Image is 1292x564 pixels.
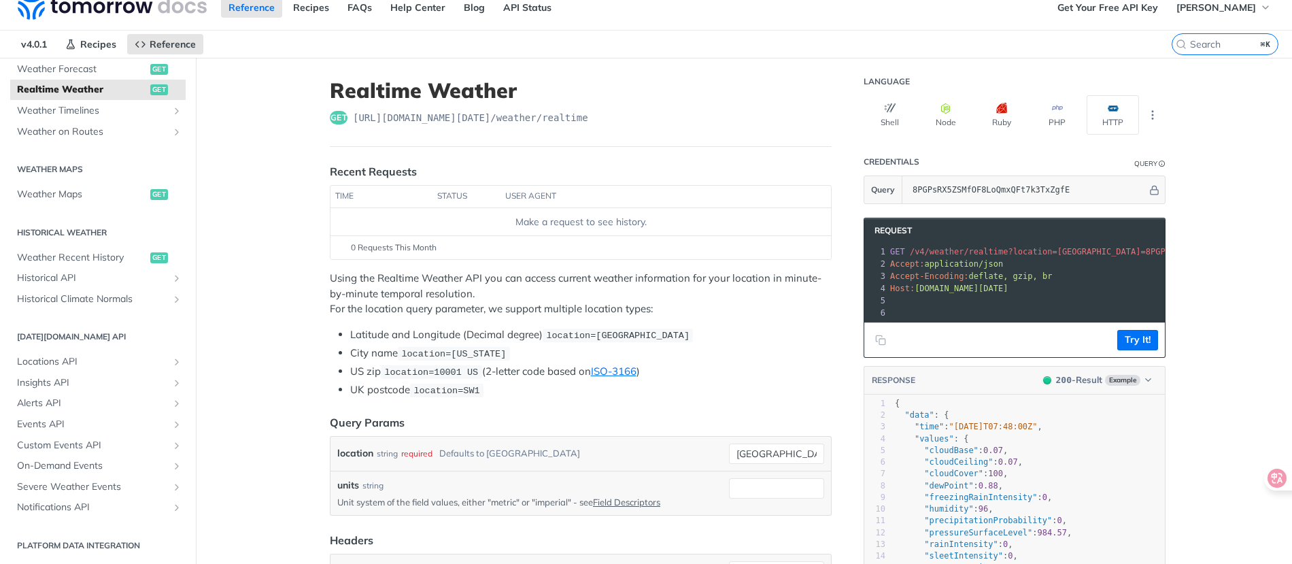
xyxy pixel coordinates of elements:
[10,268,186,288] a: Historical APIShow subpages for Historical API
[17,355,168,369] span: Locations API
[1042,493,1047,502] span: 0
[546,331,690,341] span: location=[GEOGRAPHIC_DATA]
[353,111,588,125] span: https://api.tomorrow.io/v4/weather/realtime
[924,504,973,514] span: "humidity"
[500,186,804,208] th: user agent
[895,551,1018,561] span: : ,
[924,551,1003,561] span: "sleetIntensity"
[904,410,934,420] span: "data"
[895,410,949,420] span: : {
[906,176,1147,203] input: apikey
[10,184,186,205] a: Weather Mapsget
[1176,39,1187,50] svg: Search
[14,34,54,54] span: v4.0.1
[864,295,887,307] div: 5
[17,418,168,431] span: Events API
[1147,183,1161,197] button: Hide
[10,414,186,435] a: Events APIShow subpages for Events API
[17,104,168,118] span: Weather Timelines
[895,481,1003,491] span: : ,
[1036,374,1158,387] button: 200200-ResultExample
[17,439,168,452] span: Custom Events API
[895,516,1067,525] span: : ,
[351,242,437,254] span: 0 Requests This Month
[330,414,405,431] div: Query Params
[924,493,1037,502] span: "freezingRainIntensity"
[171,273,182,284] button: Show subpages for Historical API
[150,64,168,75] span: get
[10,435,186,456] a: Custom Events APIShow subpages for Custom Events API
[919,95,972,135] button: Node
[864,433,885,445] div: 4
[895,540,1013,549] span: : ,
[171,502,182,513] button: Show subpages for Notifications API
[171,440,182,451] button: Show subpages for Custom Events API
[924,469,983,478] span: "cloudCover"
[17,83,147,97] span: Realtime Weather
[890,247,905,256] span: GET
[864,246,887,258] div: 1
[895,434,968,444] span: : {
[171,419,182,430] button: Show subpages for Events API
[17,125,168,139] span: Weather on Routes
[924,446,978,455] span: "cloudBase"
[10,163,186,176] h2: Weather Maps
[330,271,832,317] p: Using the Realtime Weather API you can access current weather information for your location in mi...
[864,421,885,433] div: 3
[384,367,478,378] span: location=10001 US
[350,364,832,380] li: US zip (2-letter code based on )
[10,373,186,393] a: Insights APIShow subpages for Insights API
[895,422,1042,431] span: : ,
[330,532,373,548] div: Headers
[17,459,168,473] span: On-Demand Events
[915,284,1008,293] span: [DOMAIN_NAME][DATE]
[337,496,724,508] p: Unit system of the field values, either "metric" or "imperial" - see
[1146,109,1159,121] svg: More ellipsis
[969,271,1053,281] span: deflate, gzip, br
[350,327,832,343] li: Latitude and Longitude (Decimal degree)
[10,59,186,80] a: Weather Forecastget
[17,271,168,285] span: Historical API
[17,188,147,201] span: Weather Maps
[10,497,186,518] a: Notifications APIShow subpages for Notifications API
[150,84,168,95] span: get
[432,186,500,208] th: status
[10,289,186,310] a: Historical Climate NormalsShow subpages for Historical Climate Normals
[864,503,885,515] div: 10
[864,176,902,203] button: Query
[150,189,168,200] span: get
[864,492,885,503] div: 9
[979,481,998,491] span: 0.88
[890,271,969,281] span: Accept-Encoding:
[336,215,826,229] div: Make a request to see history.
[864,258,887,270] div: 2
[17,63,147,76] span: Weather Forecast
[895,528,1072,537] span: : ,
[10,352,186,372] a: Locations APIShow subpages for Locations API
[1134,159,1157,169] div: Query
[1038,528,1067,537] span: 984.57
[864,550,885,562] div: 14
[975,95,1027,135] button: Ruby
[895,446,1008,455] span: : ,
[80,38,116,50] span: Recipes
[864,410,885,421] div: 2
[895,469,1008,478] span: : ,
[10,248,186,268] a: Weather Recent Historyget
[17,480,168,494] span: Severe Weather Events
[10,540,186,552] h2: Platform DATA integration
[337,478,359,493] label: units
[864,515,885,527] div: 11
[924,528,1032,537] span: "pressureSurfaceLevel"
[591,365,636,378] a: ISO-3166
[864,270,887,282] div: 3
[171,461,182,471] button: Show subpages for On-Demand Events
[401,444,432,463] div: required
[864,539,885,550] div: 13
[362,480,384,492] div: string
[915,434,954,444] span: "values"
[10,477,186,497] a: Severe Weather EventsShow subpages for Severe Weather Events
[171,398,182,409] button: Show subpages for Alerts API
[864,457,885,468] div: 6
[1056,374,1102,387] div: - Result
